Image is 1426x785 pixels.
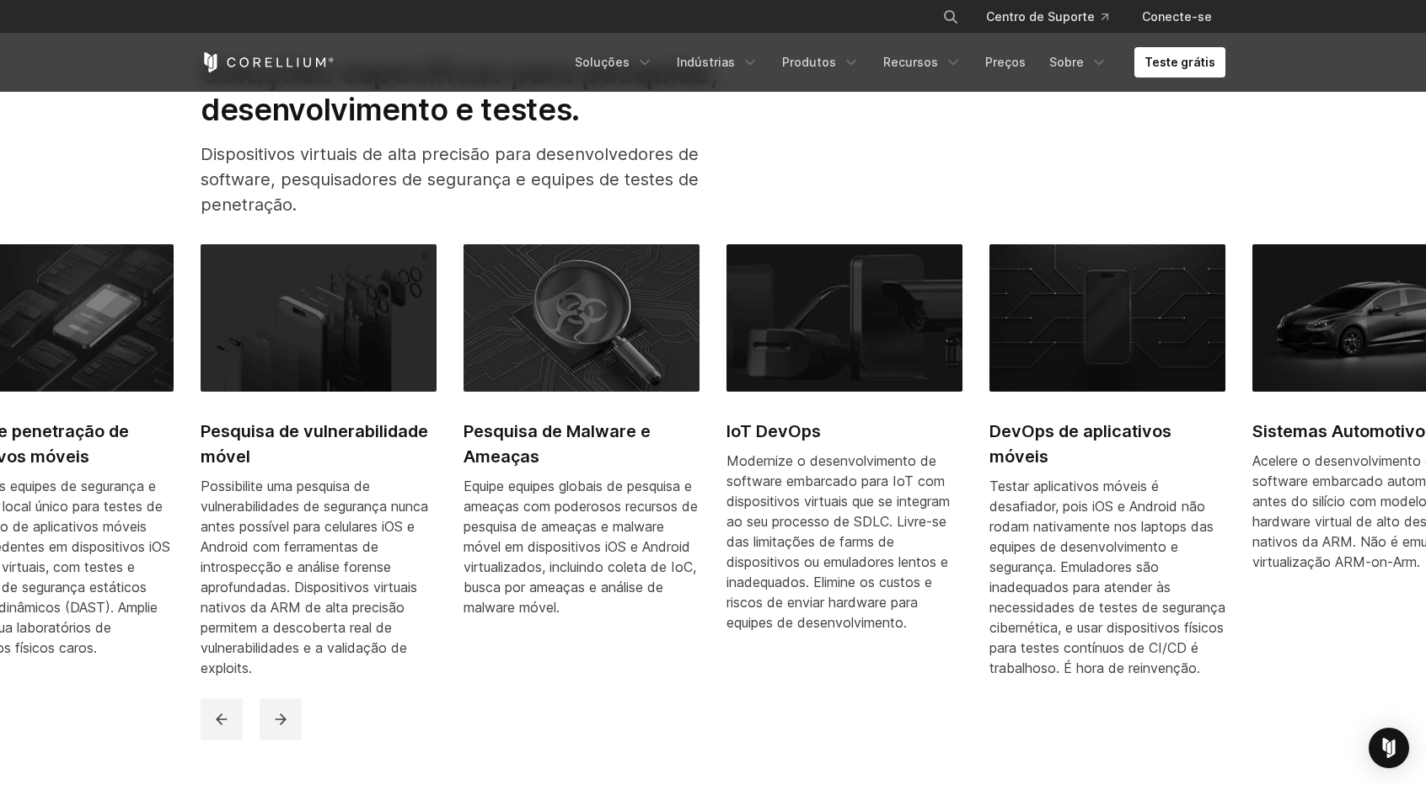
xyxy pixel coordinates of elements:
[201,52,335,72] a: Página inicial do Corellium
[464,421,651,467] font: Pesquisa de Malware e Ameaças
[201,244,437,391] img: Pesquisa de vulnerabilidade móvel
[1145,55,1215,69] font: Teste grátis
[201,478,428,676] font: Possibilite uma pesquisa de vulnerabilidades de segurança nunca antes possível para celulares iOS...
[989,244,1225,697] a: DevOps de aplicativos móveis DevOps de aplicativos móveis Testar aplicativos móveis é desafiador,...
[575,55,630,69] font: Soluções
[1142,9,1212,24] font: Conecte-se
[201,421,428,467] font: Pesquisa de vulnerabilidade móvel
[986,9,1095,24] font: Centro de Suporte
[726,244,962,391] img: IoT DevOps
[726,452,950,631] font: Modernize o desenvolvimento de software embarcado para IoT com dispositivos virtuais que se integ...
[726,421,821,441] font: IoT DevOps
[726,244,962,652] a: IoT DevOps IoT DevOps Modernize o desenvolvimento de software embarcado para IoT com dispositivos...
[464,244,700,391] img: Pesquisa de Malware e Ameaças
[464,244,700,637] a: Pesquisa de Malware e Ameaças Pesquisa de Malware e Ameaças Equipe equipes globais de pesquisa e ...
[935,2,966,32] button: Procurar
[1369,728,1409,768] div: Open Intercom Messenger
[782,55,836,69] font: Produtos
[201,244,437,697] a: Pesquisa de vulnerabilidade móvel Pesquisa de vulnerabilidade móvel Possibilite uma pesquisa de v...
[922,2,1225,32] div: Menu de navegação
[989,478,1225,676] font: Testar aplicativos móveis é desafiador, pois iOS e Android não rodam nativamente nos laptops das ...
[260,698,302,740] button: próximo
[989,244,1225,391] img: DevOps de aplicativos móveis
[985,55,1026,69] font: Preços
[201,698,243,740] button: anterior
[565,47,1225,77] div: Menu de navegação
[201,144,699,215] font: Dispositivos virtuais de alta precisão para desenvolvedores de software, pesquisadores de seguran...
[989,421,1171,467] font: DevOps de aplicativos móveis
[1049,55,1084,69] font: Sobre
[677,55,735,69] font: Indústrias
[464,478,698,616] font: Equipe equipes globais de pesquisa e ameaças com poderosos recursos de pesquisa de ameaças e malw...
[883,55,938,69] font: Recursos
